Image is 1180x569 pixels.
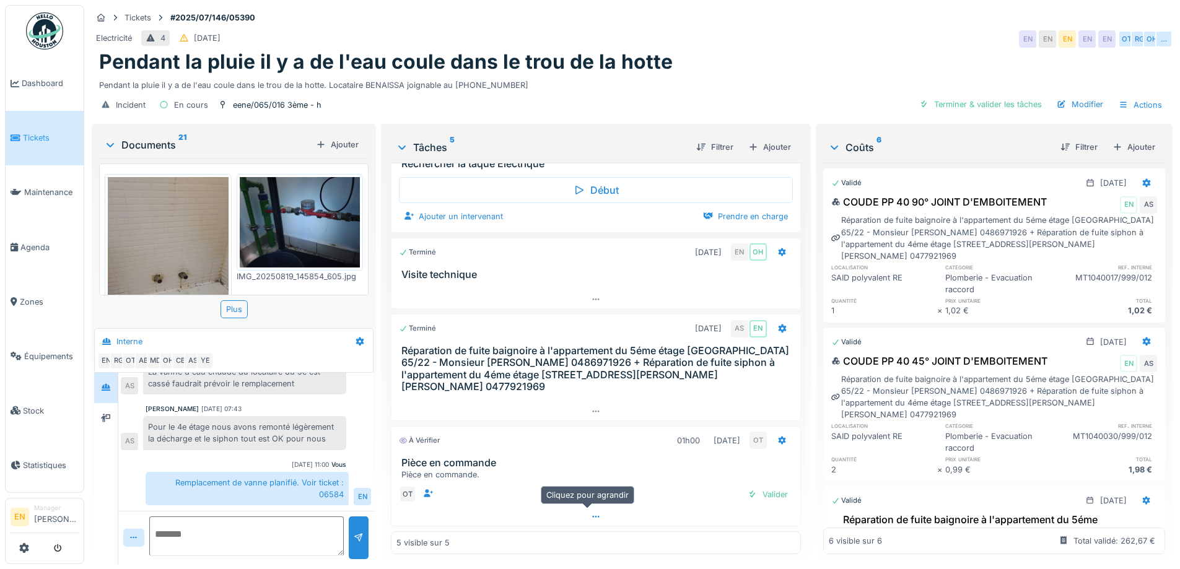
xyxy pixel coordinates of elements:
div: EN [1078,30,1096,48]
div: AS [731,320,748,337]
div: EN [1120,196,1137,214]
div: Vous [331,460,346,469]
div: Tâches [396,140,686,155]
div: [DATE] [714,435,740,446]
a: Statistiques [6,438,84,492]
div: AS [121,377,138,394]
div: Pour le 4e étage nous avons remonté légèrement la décharge et le siphon tout est OK pour nous [143,416,346,450]
a: Stock [6,383,84,438]
a: Zones [6,274,84,329]
div: Plomberie - Evacuation raccord [945,430,1051,454]
div: Coûts [828,140,1051,155]
div: Prendre en charge [698,208,793,225]
div: Réparation de fuite baignoire à l'appartement du 5éme étage [GEOGRAPHIC_DATA] 65/22 - Monsieur [P... [831,373,1157,421]
div: Terminer & valider les tâches [914,96,1047,113]
a: Dashboard [6,56,84,111]
div: Interne [116,336,142,347]
div: EN [1120,355,1137,372]
div: RG [110,352,127,370]
div: OH [1143,30,1160,48]
div: [DATE] [1100,495,1127,506]
div: Total validé: 262,67 € [1073,535,1155,547]
div: EN [1039,30,1056,48]
div: Validé [831,337,862,347]
div: YE [196,352,214,370]
div: EN [1059,30,1076,48]
div: MD [147,352,164,370]
div: Plus [221,300,248,318]
div: Ajouter un intervenant [399,208,508,225]
div: Ajouter [1108,139,1160,155]
strong: #2025/07/146/05390 [165,12,260,24]
div: Filtrer [1055,139,1103,155]
h6: total [1051,455,1157,463]
li: EN [11,508,29,526]
div: [DATE] [194,32,221,44]
sup: 5 [450,140,455,155]
a: Maintenance [6,165,84,220]
div: 2 [831,464,937,476]
div: MT1040030/999/012 [1051,430,1157,454]
img: prfpfh4zig6whtgqpvc25b7aa8d8 [108,177,229,337]
span: Maintenance [24,186,79,198]
div: La vanne d'eau chaude du locataire du 5e est cassé faudrait prévoir le remplacement [143,361,346,394]
div: Début [399,177,792,203]
div: À vérifier [399,435,440,446]
h6: localisation [831,263,937,271]
div: Ajouter [311,136,364,153]
div: [DATE] [695,246,722,258]
a: Agenda [6,220,84,274]
h6: total [1051,297,1157,305]
div: × [937,305,945,316]
div: 1,02 € [1051,305,1157,316]
div: Actions [1113,96,1168,114]
div: SAID polyvalent RE [831,430,937,454]
div: OH [159,352,177,370]
div: AS [184,352,201,370]
div: [DATE] 11:00 [292,460,329,469]
div: Pendant la pluie il y a de l'eau coule dans le trou de la hotte. Locataire BENAISSA joignable au ... [99,74,1165,91]
div: EN [750,320,767,337]
a: Tickets [6,111,84,165]
h6: catégorie [945,263,1051,271]
div: CB [172,352,189,370]
div: AS [1140,196,1157,214]
span: Agenda [20,241,79,253]
h3: Visite technique [401,269,795,280]
div: AS [121,433,138,450]
div: Cliquez pour agrandir [541,486,634,504]
div: Plomberie - Evacuation raccord [945,272,1051,295]
div: Remplacement de vanne planifié. Voir ticket : 06584 [146,472,349,505]
a: Équipements [6,329,84,383]
div: 0,99 € [945,464,1051,476]
div: [DATE] [1100,336,1127,348]
div: 5 visible sur 5 [396,537,450,549]
div: [DATE] [695,323,722,334]
div: 4 [160,32,165,44]
h3: Réparation de fuite baignoire à l'appartement du 5éme étage [GEOGRAPHIC_DATA] 65/22 - Monsieur [P... [401,345,795,393]
div: Modifier [1052,96,1108,113]
div: Pièce en commande. [401,469,795,480]
div: 1,98 € [1051,464,1157,476]
div: Ajouter [743,139,796,155]
div: COUDE PP 40 90° JOINT D'EMBOITEMENT [831,194,1047,209]
div: AB [134,352,152,370]
div: En cours [174,99,208,111]
div: EN [1098,30,1116,48]
div: 1,02 € [945,305,1051,316]
div: Documents [104,137,311,152]
div: Electricité [96,32,132,44]
div: OH [750,243,767,261]
div: Tickets [125,12,151,24]
span: Tickets [23,132,79,144]
div: Filtrer [691,139,738,155]
div: [DATE] 07:43 [201,404,242,414]
h6: ref. interne [1051,422,1157,430]
sup: 6 [876,140,881,155]
div: [PERSON_NAME] [146,404,199,414]
div: Validé [831,495,862,506]
div: Manager [34,503,79,513]
div: RG [1130,30,1148,48]
div: SAID polyvalent RE [831,272,937,295]
h6: prix unitaire [945,297,1051,305]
